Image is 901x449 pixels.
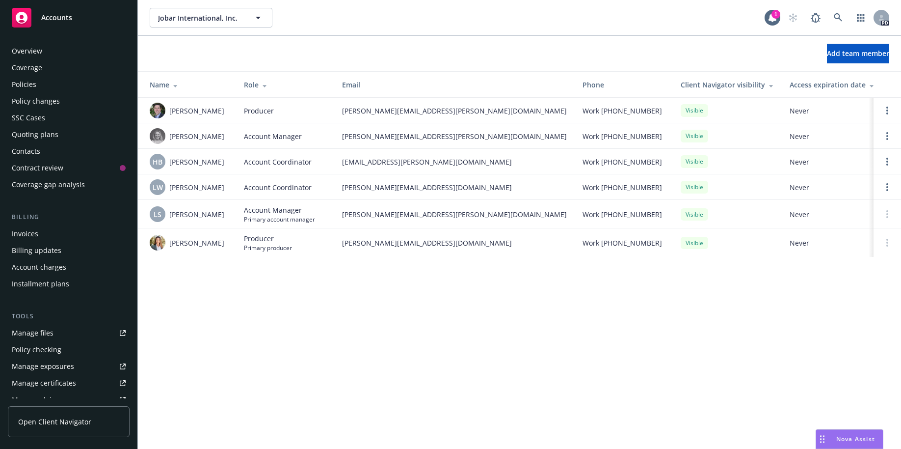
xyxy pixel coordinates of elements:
div: Manage exposures [12,359,74,374]
a: Manage exposures [8,359,130,374]
button: Add team member [827,44,889,63]
div: Visible [681,208,708,221]
a: Manage certificates [8,375,130,391]
div: Quoting plans [12,127,58,142]
a: Contacts [8,143,130,159]
div: Email [342,80,567,90]
span: Producer [244,233,292,244]
span: Producer [244,106,274,116]
div: Manage files [12,325,53,341]
div: Contract review [12,160,63,176]
span: [PERSON_NAME] [169,106,224,116]
div: Visible [681,130,708,142]
span: Add team member [827,49,889,58]
span: LS [154,209,161,220]
a: Switch app [851,8,871,28]
a: Report a Bug [806,8,825,28]
span: [PERSON_NAME][EMAIL_ADDRESS][PERSON_NAME][DOMAIN_NAME] [342,209,567,220]
a: Policies [8,77,130,92]
div: Phone [583,80,665,90]
span: [PERSON_NAME][EMAIL_ADDRESS][PERSON_NAME][DOMAIN_NAME] [342,106,567,116]
span: LW [153,182,163,193]
a: Contract review [8,160,130,176]
a: Open options [881,181,893,193]
div: Overview [12,43,42,59]
div: Visible [681,104,708,116]
a: Policy changes [8,93,130,109]
span: [PERSON_NAME][EMAIL_ADDRESS][PERSON_NAME][DOMAIN_NAME] [342,131,567,141]
a: Accounts [8,4,130,31]
span: [PERSON_NAME][EMAIL_ADDRESS][DOMAIN_NAME] [342,182,567,193]
a: Open options [881,105,893,116]
span: Open Client Navigator [18,417,91,427]
span: [PERSON_NAME] [169,182,224,193]
span: Jobar International, Inc. [158,13,243,23]
a: Manage claims [8,392,130,408]
span: Work [PHONE_NUMBER] [583,131,662,141]
a: SSC Cases [8,110,130,126]
img: photo [150,128,165,144]
div: Billing [8,212,130,222]
a: Coverage gap analysis [8,177,130,193]
span: Account Manager [244,131,302,141]
span: HB [153,157,162,167]
span: Account Coordinator [244,182,312,193]
div: Client Navigator visibility [681,80,774,90]
span: [PERSON_NAME][EMAIL_ADDRESS][DOMAIN_NAME] [342,238,567,248]
span: Accounts [41,14,72,22]
span: [PERSON_NAME] [169,238,224,248]
span: Account Manager [244,205,315,215]
span: Never [790,182,882,193]
button: Jobar International, Inc. [150,8,272,28]
a: Open options [881,156,893,168]
div: Contacts [12,143,40,159]
button: Nova Assist [816,429,883,449]
a: Billing updates [8,243,130,258]
span: Work [PHONE_NUMBER] [583,238,662,248]
div: Tools [8,311,130,321]
span: [EMAIL_ADDRESS][PERSON_NAME][DOMAIN_NAME] [342,157,567,167]
div: Visible [681,155,708,168]
span: Primary account manager [244,215,315,224]
div: 1 [771,10,780,19]
div: Billing updates [12,243,61,258]
img: photo [150,235,165,251]
div: Manage certificates [12,375,76,391]
span: Nova Assist [836,435,875,443]
a: Quoting plans [8,127,130,142]
a: Installment plans [8,276,130,292]
span: Work [PHONE_NUMBER] [583,106,662,116]
a: Open options [881,130,893,142]
div: Account charges [12,259,66,275]
div: Policies [12,77,36,92]
a: Account charges [8,259,130,275]
a: Coverage [8,60,130,76]
div: Coverage gap analysis [12,177,85,193]
div: Invoices [12,226,38,242]
div: SSC Cases [12,110,45,126]
span: Never [790,209,882,220]
span: Account Coordinator [244,157,312,167]
div: Policy changes [12,93,60,109]
span: Work [PHONE_NUMBER] [583,209,662,220]
a: Invoices [8,226,130,242]
div: Manage claims [12,392,61,408]
a: Policy checking [8,342,130,358]
div: Visible [681,181,708,193]
div: Name [150,80,228,90]
span: Never [790,131,882,141]
div: Coverage [12,60,42,76]
span: Never [790,238,882,248]
div: Role [244,80,326,90]
div: Access expiration date [790,80,882,90]
a: Manage files [8,325,130,341]
img: photo [150,103,165,118]
div: Visible [681,237,708,249]
a: Overview [8,43,130,59]
span: Never [790,157,882,167]
span: [PERSON_NAME] [169,209,224,220]
span: Work [PHONE_NUMBER] [583,182,662,193]
div: Drag to move [816,430,828,449]
a: Search [828,8,848,28]
span: Primary producer [244,244,292,252]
